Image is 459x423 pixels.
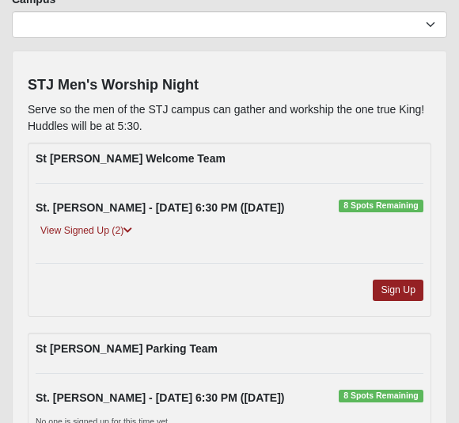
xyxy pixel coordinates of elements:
[28,77,431,94] h4: STJ Men's Worship Night
[36,391,284,404] strong: St. [PERSON_NAME] - [DATE] 6:30 PM ([DATE])
[339,200,423,212] span: 8 Spots Remaining
[373,280,423,301] a: Sign Up
[28,101,431,135] p: Serve so the men of the STJ campus can gather and workship the one true King! Huddles will be at ...
[36,201,284,214] strong: St. [PERSON_NAME] - [DATE] 6:30 PM ([DATE])
[36,152,226,165] strong: St [PERSON_NAME] Welcome Team
[36,342,218,355] strong: St [PERSON_NAME] Parking Team
[36,223,137,239] a: View Signed Up (2)
[339,390,423,402] span: 8 Spots Remaining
